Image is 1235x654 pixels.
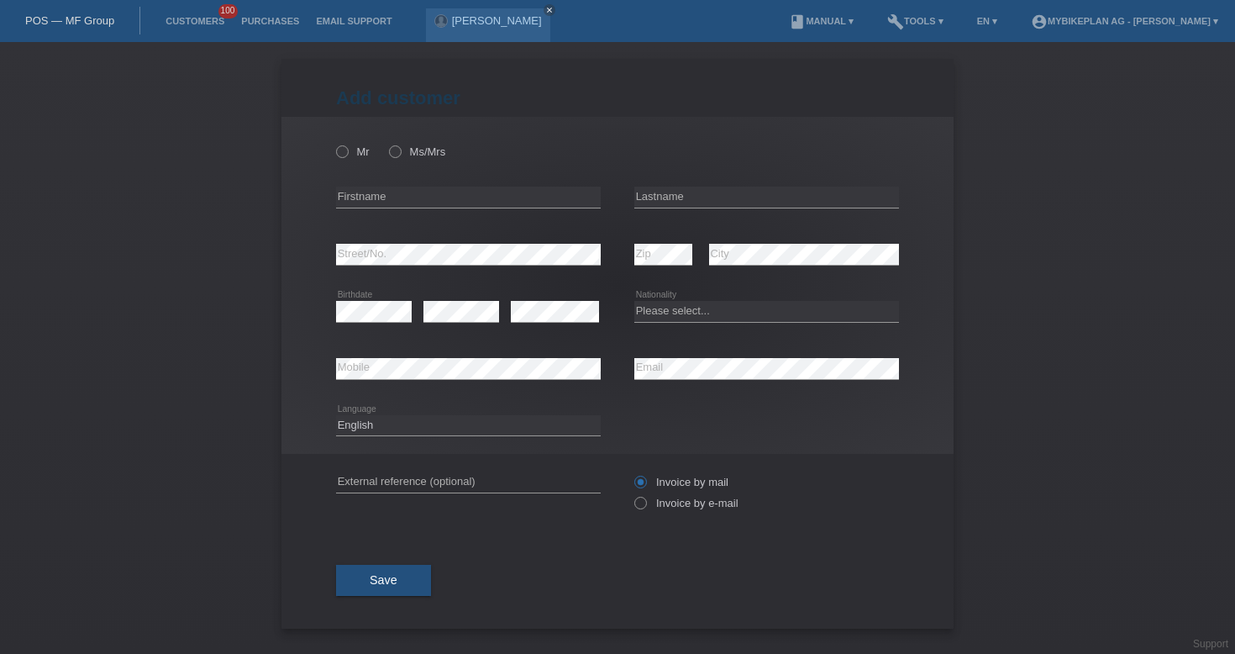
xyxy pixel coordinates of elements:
[634,476,645,497] input: Invoice by mail
[1022,16,1227,26] a: account_circleMybikeplan AG - [PERSON_NAME] ▾
[452,14,542,27] a: [PERSON_NAME]
[233,16,307,26] a: Purchases
[336,145,370,158] label: Mr
[389,145,400,156] input: Ms/Mrs
[218,4,239,18] span: 100
[370,573,397,587] span: Save
[307,16,400,26] a: Email Support
[336,565,431,597] button: Save
[969,16,1006,26] a: EN ▾
[1193,638,1228,650] a: Support
[25,14,114,27] a: POS — MF Group
[545,6,554,14] i: close
[789,13,806,30] i: book
[336,87,899,108] h1: Add customer
[389,145,445,158] label: Ms/Mrs
[879,16,952,26] a: buildTools ▾
[634,497,645,518] input: Invoice by e-mail
[634,497,738,509] label: Invoice by e-mail
[1031,13,1048,30] i: account_circle
[544,4,555,16] a: close
[336,145,347,156] input: Mr
[780,16,862,26] a: bookManual ▾
[157,16,233,26] a: Customers
[887,13,904,30] i: build
[634,476,728,488] label: Invoice by mail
